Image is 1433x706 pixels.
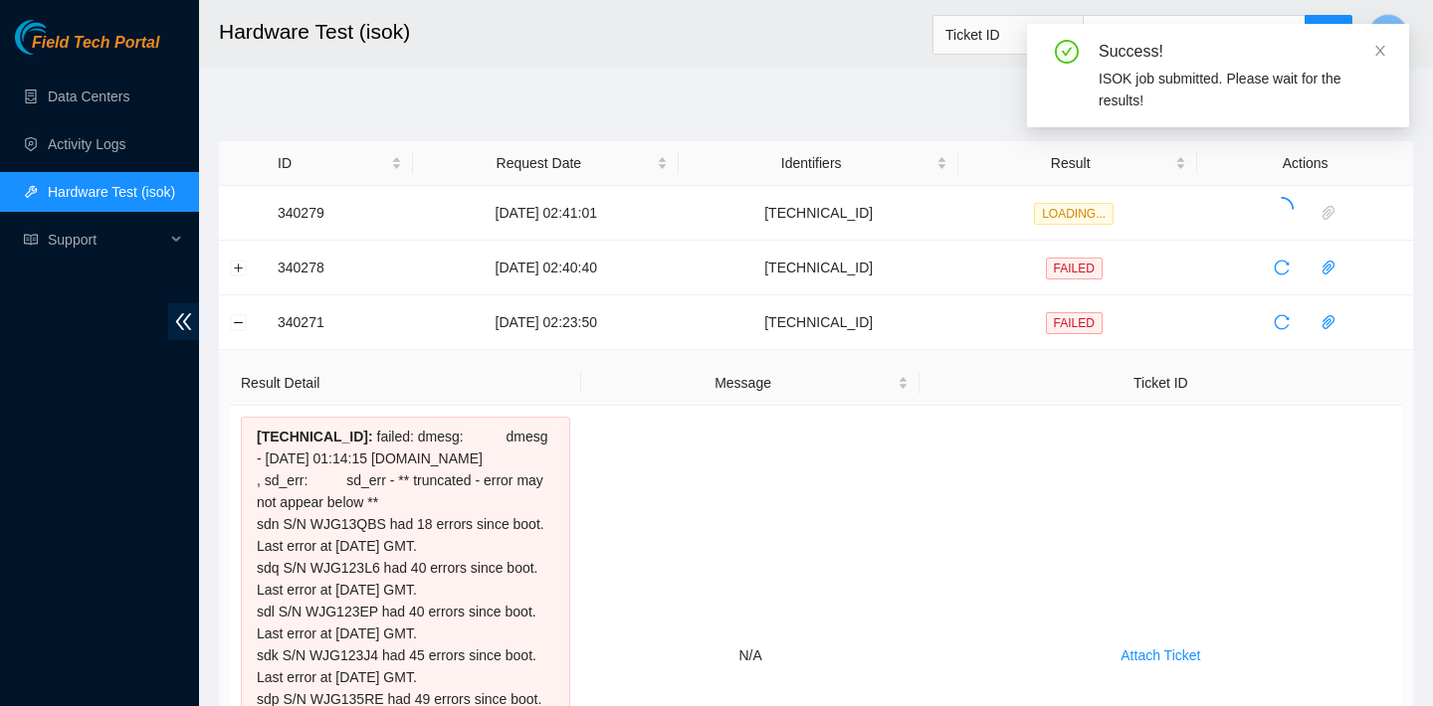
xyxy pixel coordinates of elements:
[1305,15,1352,55] button: search
[168,303,199,340] span: double-left
[1105,639,1216,671] button: Attach Ticket
[267,295,413,350] td: 340271
[1314,260,1343,275] span: paper-clip
[1266,306,1298,338] button: reload
[267,186,413,241] td: 340279
[230,361,581,406] th: Result Detail
[15,20,101,55] img: Akamai Technologies
[1034,203,1114,225] span: LOADING...
[413,186,679,241] td: [DATE] 02:41:01
[1368,14,1408,54] button: C
[1267,260,1297,275] span: reload
[48,88,129,104] a: Data Centers
[1083,15,1306,55] input: Enter text here...
[1046,258,1103,279] span: FAILED
[1265,192,1299,226] span: loading
[1099,68,1385,111] div: ISOK job submitted. Please wait for the results!
[413,295,679,350] td: [DATE] 02:23:50
[1313,306,1344,338] button: paper-clip
[1055,40,1079,64] span: check-circle
[1197,141,1413,186] th: Actions
[1099,40,1385,64] div: Success!
[413,241,679,295] td: [DATE] 02:40:40
[1121,644,1200,666] span: Attach Ticket
[231,314,247,330] button: Collapse row
[48,136,126,152] a: Activity Logs
[1373,44,1387,58] span: close
[231,260,247,275] button: Expand row
[1314,314,1343,330] span: paper-clip
[48,184,175,200] a: Hardware Test (isok)
[679,186,958,241] td: [TECHNICAL_ID]
[920,361,1402,406] th: Ticket ID
[32,34,159,53] span: Field Tech Portal
[1266,252,1298,283] button: reload
[1267,314,1297,330] span: reload
[24,233,38,247] span: read
[48,220,165,260] span: Support
[1382,22,1394,47] span: C
[679,241,958,295] td: [TECHNICAL_ID]
[257,429,373,444] span: [TECHNICAL_ID] :
[1046,312,1103,334] span: FAILED
[15,36,159,62] a: Akamai TechnologiesField Tech Portal
[267,241,413,295] td: 340278
[1313,252,1344,283] button: paper-clip
[945,20,1071,50] span: Ticket ID
[679,295,958,350] td: [TECHNICAL_ID]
